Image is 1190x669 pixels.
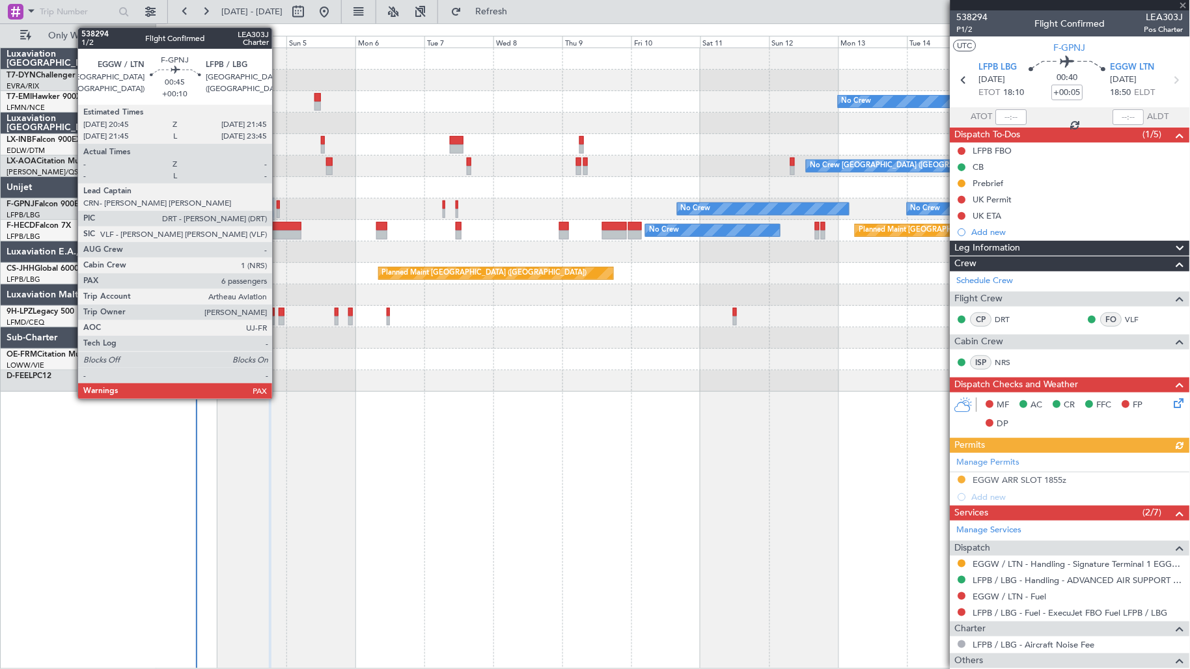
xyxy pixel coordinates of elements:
div: UK Permit [973,194,1012,205]
div: Sun 5 [286,36,355,48]
span: ETOT [979,87,1001,100]
span: [DATE] - [DATE] [221,6,283,18]
span: Services [955,506,989,521]
div: Mon 6 [355,36,424,48]
a: 9H-LPZLegacy 500 [7,308,74,316]
span: ALDT [1148,111,1169,124]
a: EGGW / LTN - Handling - Signature Terminal 1 EGGW / LTN [973,558,1183,569]
div: Sun 12 [769,36,838,48]
span: 9H-LPZ [7,308,33,316]
div: Sat 11 [700,36,769,48]
div: CP [971,312,992,327]
a: LFPB/LBG [7,275,40,284]
span: Dispatch [955,541,991,556]
span: P1/2 [957,24,988,35]
span: (2/7) [1143,506,1162,519]
a: LFPB / LBG - Fuel - ExecuJet FBO Fuel LFPB / LBG [973,607,1168,618]
span: MF [997,399,1010,412]
a: LFMD/CEQ [7,318,44,327]
div: LFPB FBO [973,145,1012,156]
div: ISP [971,355,992,370]
a: [PERSON_NAME]/QSA [7,167,83,177]
span: FP [1133,399,1143,412]
a: EVRA/RIX [7,81,39,91]
a: NRS [995,357,1025,368]
span: EGGW LTN [1111,61,1155,74]
a: F-GPNJFalcon 900EX [7,200,84,208]
div: Fri 3 [148,36,217,48]
span: Pos Charter [1144,24,1183,35]
span: DP [997,418,1009,431]
a: D-FEELPC12 [7,372,51,380]
button: Only With Activity [14,25,141,46]
span: Crew [955,256,977,271]
a: LFPB / LBG - Aircraft Noise Fee [973,639,1095,650]
div: Tue 14 [907,36,976,48]
div: Flight Confirmed [1035,18,1105,31]
div: [DATE] [158,26,180,37]
span: 00:40 [1057,72,1078,85]
div: No Crew [911,199,941,219]
span: LX-AOA [7,157,36,165]
span: Cabin Crew [955,334,1004,349]
span: AC [1031,399,1043,412]
a: VLF [1126,314,1155,325]
span: F-HECD [7,222,35,230]
span: T7-EMI [7,93,32,101]
span: Dispatch Checks and Weather [955,377,1079,392]
a: OE-FRMCitation Mustang [7,351,100,359]
a: Manage Services [957,524,1022,537]
span: D-FEEL [7,372,33,380]
div: Sat 4 [217,36,286,48]
span: Flight Crew [955,292,1003,307]
div: Thu 9 [562,36,631,48]
input: Trip Number [40,2,115,21]
a: LFPB/LBG [7,232,40,241]
div: Planned Maint [GEOGRAPHIC_DATA] ([GEOGRAPHIC_DATA]) [382,264,587,283]
span: (1/5) [1143,128,1162,141]
div: Wed 8 [493,36,562,48]
div: Fri 10 [631,36,700,48]
span: 18:10 [1004,87,1025,100]
div: FO [1101,312,1122,327]
a: LFMN/NCE [7,103,45,113]
div: No Crew [842,92,872,111]
a: DRT [995,314,1025,325]
a: F-HECDFalcon 7X [7,222,71,230]
a: T7-DYNChallenger 604 [7,72,92,79]
span: OE-FRM [7,351,37,359]
span: LX-INB [7,136,32,144]
span: ATOT [971,111,993,124]
span: CS-JHH [7,265,35,273]
button: UTC [954,40,976,51]
div: Add new [972,226,1183,238]
div: UK ETA [973,210,1002,221]
span: F-GPNJ [1055,41,1086,55]
span: [DATE] [979,74,1006,87]
span: Leg Information [955,241,1021,256]
a: LX-AOACitation Mustang [7,157,100,165]
div: No Crew [681,199,711,219]
span: Dispatch To-Dos [955,128,1021,143]
a: LOWW/VIE [7,361,44,370]
span: ELDT [1135,87,1155,100]
div: Tue 7 [424,36,493,48]
a: EDLW/DTM [7,146,45,156]
div: CB [973,161,984,172]
span: CR [1064,399,1075,412]
div: Prebrief [973,178,1004,189]
button: Refresh [445,1,523,22]
span: LFPB LBG [979,61,1017,74]
a: LFPB / LBG - Handling - ADVANCED AIR SUPPORT LFPB [973,575,1183,586]
div: Mon 13 [838,36,907,48]
span: 538294 [957,10,988,24]
a: T7-EMIHawker 900XP [7,93,86,101]
div: No Crew [649,221,679,240]
span: T7-DYN [7,72,36,79]
span: [DATE] [1111,74,1137,87]
a: LFPB/LBG [7,210,40,220]
div: No Crew [GEOGRAPHIC_DATA] ([GEOGRAPHIC_DATA]) [810,156,997,176]
div: Planned Maint [GEOGRAPHIC_DATA] ([GEOGRAPHIC_DATA]) [859,221,1064,240]
span: Refresh [464,7,519,16]
a: EGGW / LTN - Fuel [973,591,1047,602]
